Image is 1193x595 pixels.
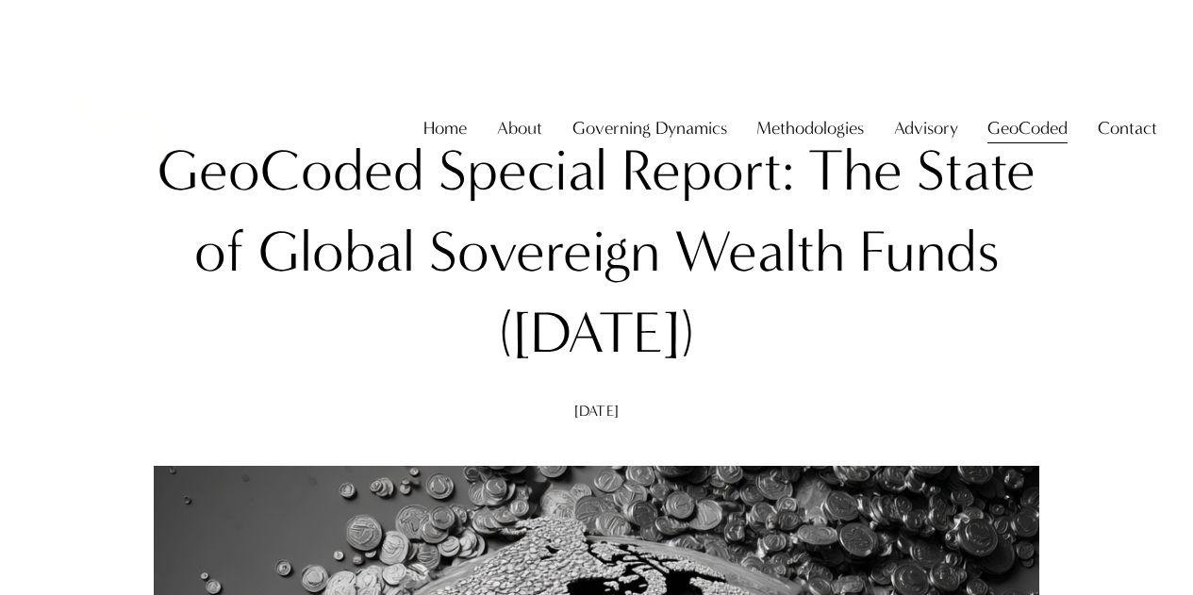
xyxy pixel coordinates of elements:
span: GeoCoded [987,112,1068,144]
a: folder dropdown [1098,110,1157,146]
a: Home [423,110,467,146]
a: folder dropdown [572,110,727,146]
span: Contact [1098,112,1157,144]
a: folder dropdown [987,110,1068,146]
img: Christopher Sanchez &amp; Co. [36,41,209,215]
a: folder dropdown [497,110,542,146]
span: Methodologies [756,112,864,144]
span: [DATE] [574,402,619,420]
h1: GeoCoded Special Report: The State of Global Sovereign Wealth Funds ([DATE]) [154,130,1039,373]
a: folder dropdown [756,110,864,146]
span: Advisory [894,112,958,144]
span: About [497,112,542,144]
a: folder dropdown [894,110,958,146]
span: Governing Dynamics [572,112,727,144]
